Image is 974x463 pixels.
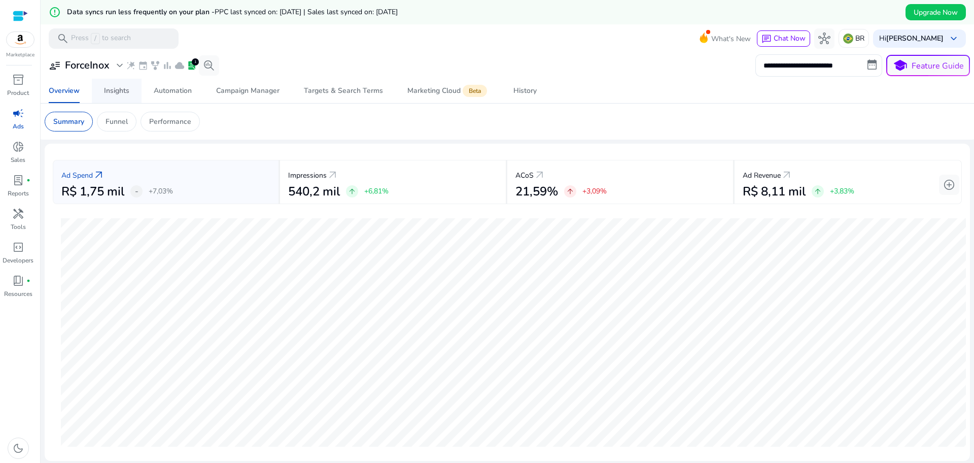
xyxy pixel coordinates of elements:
[8,189,29,198] p: Reports
[288,184,340,199] h2: 540,2 mil
[175,60,185,71] span: cloud
[893,58,908,73] span: school
[7,88,29,97] p: Product
[912,60,964,72] p: Feature Guide
[215,7,398,17] span: PPC last synced on: [DATE] | Sales last synced on: [DATE]
[364,188,389,195] p: +6,81%
[67,8,398,17] h5: Data syncs run less frequently on your plan -
[216,87,280,94] div: Campaign Manager
[781,169,793,181] a: arrow_outward
[126,60,136,71] span: wand_stars
[154,87,192,94] div: Automation
[4,289,32,299] p: Resources
[13,122,24,131] p: Ads
[65,59,110,72] h3: ForceInox
[582,188,607,195] p: +3,09%
[12,208,24,220] span: handyman
[534,169,546,181] a: arrow_outward
[71,33,131,44] p: Press to search
[304,87,383,94] div: Targets & Search Terms
[162,60,172,71] span: bar_chart
[886,34,944,43] b: [PERSON_NAME]
[743,170,781,181] p: Ad Revenue
[106,116,128,127] p: Funnel
[843,34,853,44] img: br.svg
[6,51,34,59] p: Marketplace
[11,155,25,164] p: Sales
[57,32,69,45] span: search
[49,59,61,72] span: user_attributes
[814,28,834,49] button: hub
[149,116,191,127] p: Performance
[114,59,126,72] span: expand_more
[91,33,100,44] span: /
[515,170,534,181] p: ACoS
[26,279,30,283] span: fiber_manual_record
[12,241,24,253] span: code_blocks
[886,55,970,76] button: schoolFeature Guide
[135,185,138,197] span: -
[53,116,84,127] p: Summary
[203,59,215,72] span: search_insights
[906,4,966,20] button: Upgrade Now
[104,87,129,94] div: Insights
[138,60,148,71] span: event
[11,222,26,231] p: Tools
[12,107,24,119] span: campaign
[187,60,197,71] span: lab_profile
[12,74,24,86] span: inventory_2
[743,184,806,199] h2: R$ 8,11 mil
[348,187,356,195] span: arrow_upward
[12,141,24,153] span: donut_small
[150,60,160,71] span: family_history
[515,184,558,199] h2: 21,59%
[879,35,944,42] p: Hi
[948,32,960,45] span: keyboard_arrow_down
[7,32,34,47] img: amazon.svg
[513,87,537,94] div: History
[761,34,772,44] span: chat
[12,275,24,287] span: book_4
[914,7,958,18] span: Upgrade Now
[61,170,93,181] p: Ad Spend
[49,87,80,94] div: Overview
[12,174,24,186] span: lab_profile
[855,29,864,47] p: BR
[463,85,487,97] span: Beta
[12,442,24,454] span: dark_mode
[199,55,219,76] button: search_insights
[814,187,822,195] span: arrow_upward
[407,87,489,95] div: Marketing Cloud
[818,32,830,45] span: hub
[61,184,124,199] h2: R$ 1,75 mil
[93,169,105,181] a: arrow_outward
[774,34,806,43] span: Chat Now
[939,175,959,195] button: add_circle
[830,188,854,195] p: +3,83%
[566,187,574,195] span: arrow_upward
[3,256,33,265] p: Developers
[26,178,30,182] span: fiber_manual_record
[288,170,327,181] p: Impressions
[757,30,810,47] button: chatChat Now
[149,188,173,195] p: +7,03%
[192,58,199,65] div: 1
[711,30,751,48] span: What's New
[49,6,61,18] mat-icon: error_outline
[943,179,955,191] span: add_circle
[327,169,339,181] a: arrow_outward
